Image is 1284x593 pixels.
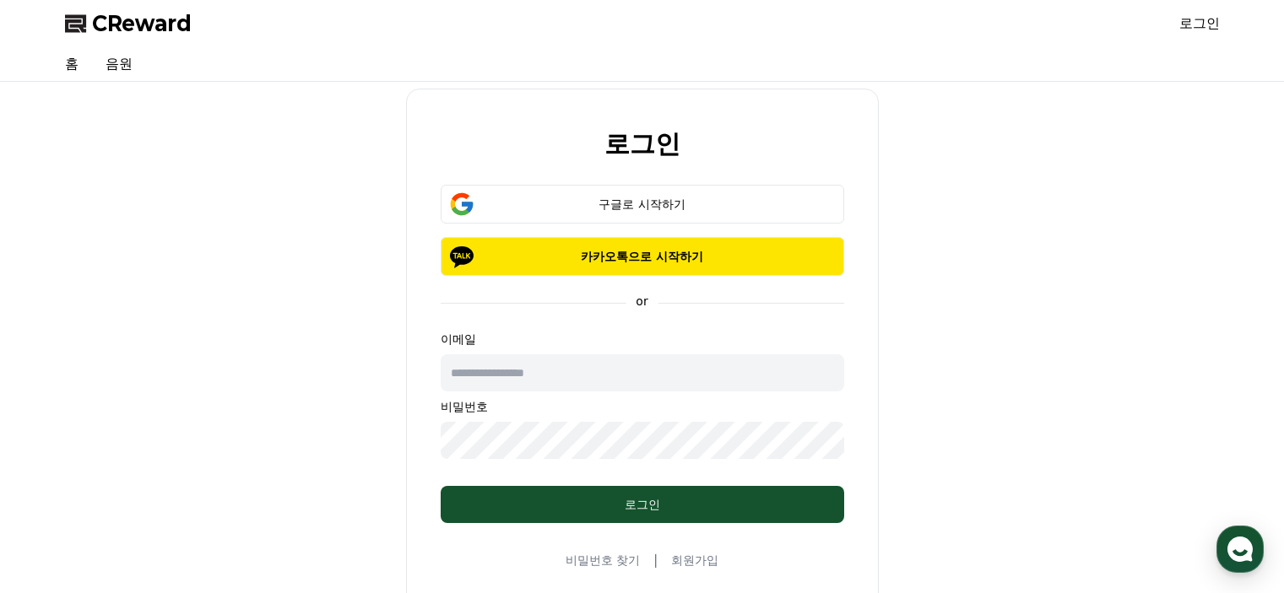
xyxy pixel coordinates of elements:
[65,10,192,37] a: CReward
[441,398,844,415] p: 비밀번호
[465,248,820,265] p: 카카오톡으로 시작하기
[441,331,844,348] p: 이메일
[92,10,192,37] span: CReward
[626,293,658,310] p: or
[1179,13,1220,34] a: 로그인
[51,47,92,81] a: 홈
[92,47,146,81] a: 음원
[653,550,658,570] span: |
[604,130,680,158] h2: 로그인
[671,552,718,569] a: 회원가입
[474,496,810,513] div: 로그인
[441,486,844,523] button: 로그인
[566,552,640,569] a: 비밀번호 찾기
[465,196,820,213] div: 구글로 시작하기
[441,237,844,276] button: 카카오톡으로 시작하기
[441,185,844,224] button: 구글로 시작하기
